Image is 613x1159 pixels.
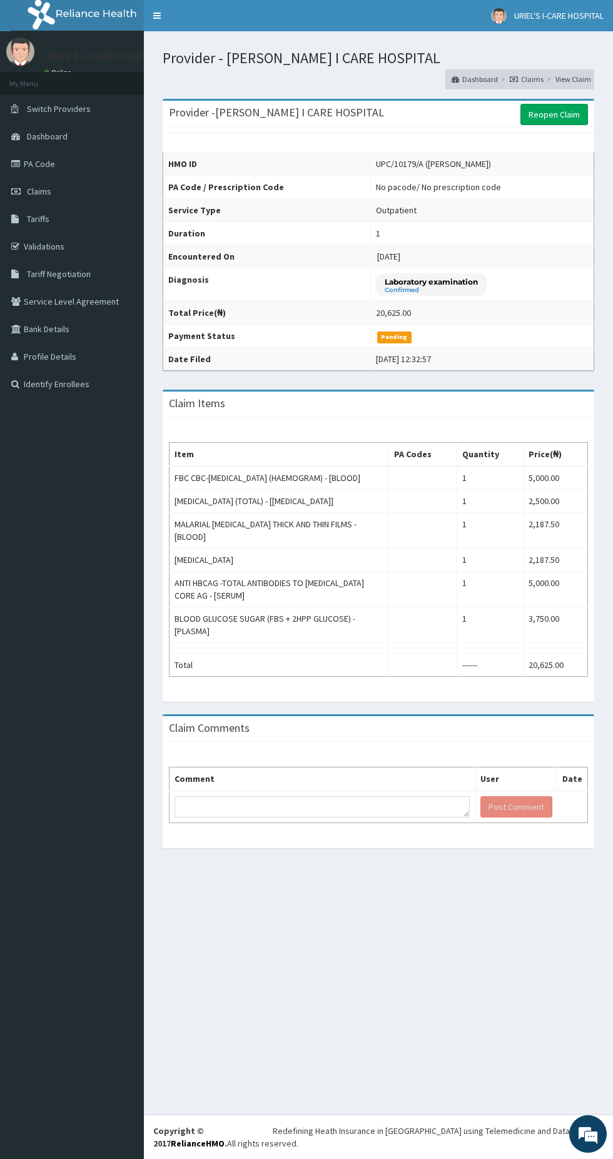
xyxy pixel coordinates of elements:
[27,213,49,225] span: Tariffs
[169,107,384,118] h3: Provider - [PERSON_NAME] I CARE HOSPITAL
[524,513,588,549] td: 2,187.50
[457,513,524,549] td: 1
[163,301,371,325] th: Total Price(₦)
[171,1138,225,1149] a: RelianceHMO
[524,443,588,467] th: Price(₦)
[44,51,165,62] p: URIEL'S I-CARE HOSPITAL
[169,398,225,409] h3: Claim Items
[510,74,544,84] a: Claims
[273,1125,604,1137] div: Redefining Heath Insurance in [GEOGRAPHIC_DATA] using Telemedicine and Data Science!
[170,513,389,549] td: MALARIAL [MEDICAL_DATA] THICK AND THIN FILMS - [BLOOD]
[385,276,478,287] p: Laboratory examination
[170,767,475,791] th: Comment
[170,443,389,467] th: Item
[457,607,524,643] td: 1
[389,443,457,467] th: PA Codes
[27,186,51,197] span: Claims
[27,103,91,114] span: Switch Providers
[376,181,501,193] div: No pacode / No prescription code
[457,654,524,677] td: ------
[376,306,411,319] div: 20,625.00
[6,38,34,66] img: User Image
[169,722,250,734] h3: Claim Comments
[514,10,604,21] span: URIEL'S I-CARE HOSPITAL
[452,74,498,84] a: Dashboard
[457,466,524,490] td: 1
[524,466,588,490] td: 5,000.00
[520,104,588,125] a: Reopen Claim
[163,221,371,245] th: Duration
[524,572,588,607] td: 5,000.00
[163,50,594,66] h1: Provider - [PERSON_NAME] I CARE HOSPITAL
[377,251,400,262] span: [DATE]
[457,549,524,572] td: 1
[144,1115,613,1159] footer: All rights reserved.
[163,245,371,268] th: Encountered On
[524,607,588,643] td: 3,750.00
[457,490,524,513] td: 1
[524,490,588,513] td: 2,500.00
[163,175,371,198] th: PA Code / Prescription Code
[163,348,371,371] th: Date Filed
[376,204,417,216] div: Outpatient
[475,767,557,791] th: User
[163,198,371,221] th: Service Type
[376,353,431,365] div: [DATE] 12:32:57
[376,158,491,170] div: UPC/10179/A ([PERSON_NAME])
[27,131,68,142] span: Dashboard
[27,268,91,280] span: Tariff Negotiation
[491,8,507,24] img: User Image
[170,572,389,607] td: ANTI HBCAG -TOTAL ANTIBODIES TO [MEDICAL_DATA] CORE AG - [SERUM]
[480,796,552,817] button: Post Comment
[457,443,524,467] th: Quantity
[170,490,389,513] td: [MEDICAL_DATA] (TOTAL) - [[MEDICAL_DATA]]
[385,287,478,293] small: Confirmed
[457,572,524,607] td: 1
[524,549,588,572] td: 2,187.50
[163,152,371,175] th: HMO ID
[376,227,380,240] div: 1
[163,325,371,348] th: Payment Status
[170,654,389,677] td: Total
[170,607,389,643] td: BLOOD GLUCOSE SUGAR (FBS + 2HPP GLUCOSE) - [PLASMA]
[170,549,389,572] td: [MEDICAL_DATA]
[163,268,371,301] th: Diagnosis
[524,654,588,677] td: 20,625.00
[377,332,412,343] span: Pending
[153,1125,227,1149] strong: Copyright © 2017 .
[555,74,591,84] a: View Claim
[557,767,588,791] th: Date
[170,466,389,490] td: FBC CBC-[MEDICAL_DATA] (HAEMOGRAM) - [BLOOD]
[44,68,74,77] a: Online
